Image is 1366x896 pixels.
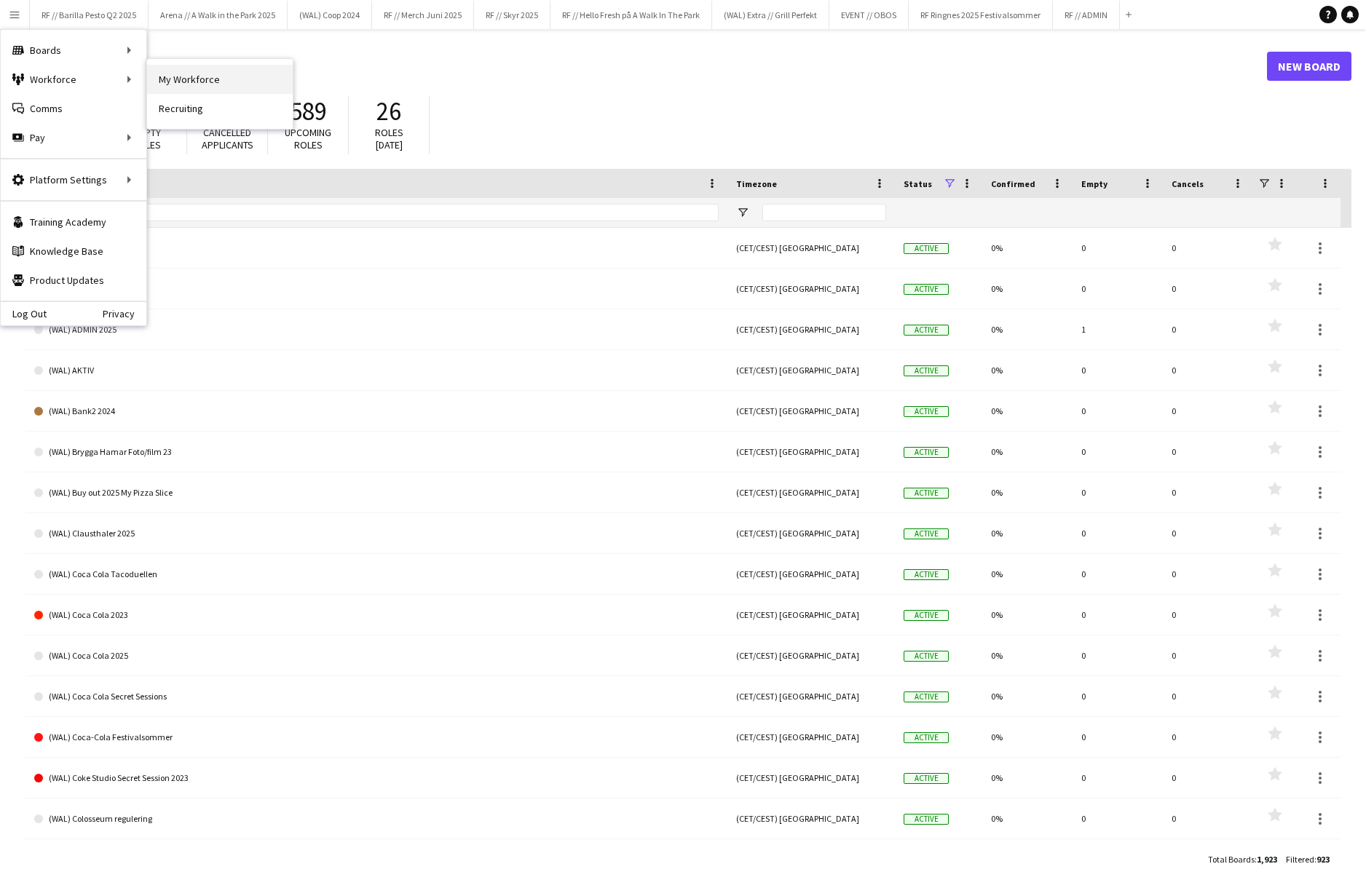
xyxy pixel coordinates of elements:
div: (CET/CEST) [GEOGRAPHIC_DATA] [727,472,895,512]
a: (WAL) Coca-Cola Festivalsommer [34,717,719,758]
div: 0 [1163,717,1253,757]
div: 0% [982,391,1073,431]
div: (CET/CEST) [GEOGRAPHIC_DATA] [727,758,895,798]
div: : [1208,845,1277,873]
input: Board name Filter Input [60,204,719,221]
div: 0 [1073,758,1163,798]
div: 0 [1163,798,1253,838]
span: Active [904,732,949,743]
div: 0 [1073,391,1163,431]
div: 0 [1073,635,1163,675]
div: 0% [982,472,1073,512]
div: (CET/CEST) [GEOGRAPHIC_DATA] [727,554,895,594]
div: (CET/CEST) [GEOGRAPHIC_DATA] [727,839,895,879]
span: Active [904,243,949,254]
div: (CET/CEST) [GEOGRAPHIC_DATA] [727,269,895,309]
div: 0 [1163,839,1253,879]
span: Active [904,651,949,662]
a: Recruiting [147,94,293,123]
div: 0% [982,798,1073,838]
div: (CET/CEST) [GEOGRAPHIC_DATA] [727,228,895,268]
span: 1,923 [1257,854,1277,865]
div: (CET/CEST) [GEOGRAPHIC_DATA] [727,432,895,472]
a: (WAL) [34,269,719,309]
div: (CET/CEST) [GEOGRAPHIC_DATA] [727,798,895,838]
div: Pay [1,123,146,152]
a: (WAL) Coca Cola Secret Sessions [34,676,719,717]
div: 0% [982,676,1073,716]
span: Empty [1081,178,1108,189]
span: Active [904,814,949,825]
div: 0 [1163,269,1253,309]
a: Training Academy [1,207,146,237]
a: (WAL) Coke Studio Secret Session 2023 [34,758,719,798]
a: Privacy [103,308,146,320]
a: Knowledge Base [1,237,146,266]
div: (CET/CEST) [GEOGRAPHIC_DATA] [727,595,895,635]
span: Active [904,528,949,539]
span: Status [904,178,932,189]
span: 26 [376,95,401,127]
span: Active [904,406,949,417]
div: (CET/CEST) [GEOGRAPHIC_DATA] [727,635,895,675]
a: (WAL) Colosseum Tannlege bilder [34,839,719,880]
span: 923 [1316,854,1330,865]
div: 0 [1073,717,1163,757]
div: (CET/CEST) [GEOGRAPHIC_DATA] [727,513,895,553]
button: (WAL) Extra // Grill Perfekt [712,1,829,29]
div: 0 [1073,269,1163,309]
button: (WAL) Coop 2024 [288,1,372,29]
div: 0 [1163,472,1253,512]
div: 0% [982,554,1073,594]
div: 0 [1163,635,1253,675]
div: (CET/CEST) [GEOGRAPHIC_DATA] [727,717,895,757]
span: Active [904,447,949,458]
input: Timezone Filter Input [762,204,886,221]
span: Cancelled applicants [202,126,253,151]
span: Filtered [1286,854,1314,865]
span: Active [904,610,949,621]
button: Arena // A Walk in the Park 2025 [149,1,288,29]
div: Boards [1,36,146,65]
div: 0 [1073,554,1163,594]
span: Active [904,773,949,784]
button: RF // Hello Fresh på A Walk In The Park [550,1,712,29]
div: 0% [982,269,1073,309]
div: 0 [1073,839,1163,879]
span: Active [904,488,949,499]
div: 0% [982,595,1073,635]
div: (CET/CEST) [GEOGRAPHIC_DATA] [727,391,895,431]
a: Comms [1,94,146,123]
span: 589 [290,95,327,127]
div: 0% [982,350,1073,390]
div: 0 [1163,350,1253,390]
div: 1 [1073,309,1163,349]
a: (WAL) Buy out 2025 My Pizza Slice [34,472,719,513]
a: (WAL) Colosseum regulering [34,798,719,839]
div: 0% [982,309,1073,349]
div: 0% [982,513,1073,553]
div: 0 [1073,595,1163,635]
div: 0% [982,839,1073,879]
a: (WAL) Coca Cola Tacoduellen [34,554,719,595]
a: (WAL) AKTIV [34,350,719,391]
span: Confirmed [991,178,1035,189]
a: Product Updates [1,266,146,295]
button: RF // ADMIN [1053,1,1120,29]
span: Active [904,691,949,702]
div: 0 [1163,554,1253,594]
div: 0% [982,228,1073,268]
span: Upcoming roles [285,126,331,151]
a: (WAL) ADMIN 2025 [34,309,719,350]
button: RF // Skyr 2025 [474,1,550,29]
div: 0 [1163,391,1253,431]
div: 0 [1163,595,1253,635]
button: RF // Merch Juni 2025 [372,1,474,29]
span: Cancels [1172,178,1204,189]
a: My Workforce [147,65,293,94]
div: (CET/CEST) [GEOGRAPHIC_DATA] [727,676,895,716]
div: 0 [1073,472,1163,512]
div: 0% [982,758,1073,798]
div: 0 [1073,798,1163,838]
a: (WAL) Brygga Hamar Foto/film 23 [34,432,719,472]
